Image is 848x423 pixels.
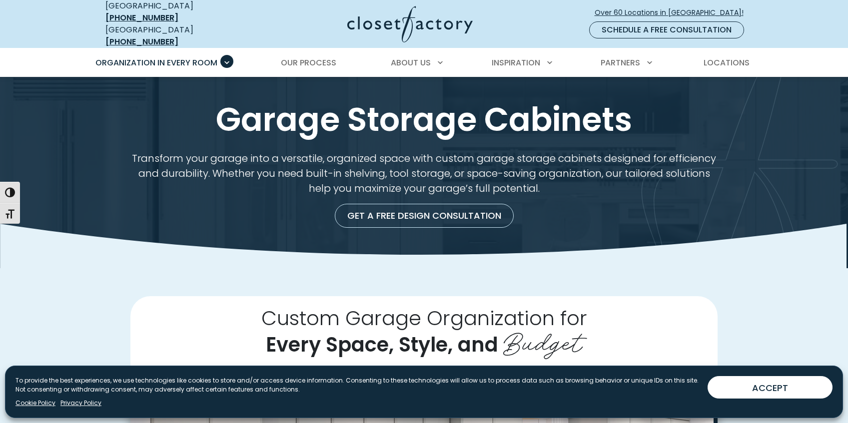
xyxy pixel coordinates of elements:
h1: Garage Storage Cabinets [103,101,745,139]
a: Privacy Policy [60,399,101,408]
p: To provide the best experiences, we use technologies like cookies to store and/or access device i... [15,376,700,394]
a: [PHONE_NUMBER] [105,36,178,47]
p: Transform your garage into a versatile, organized space with custom garage storage cabinets desig... [130,151,718,196]
a: Get a Free Design Consultation [335,204,514,228]
nav: Primary Menu [88,49,760,77]
img: Closet Factory Logo [347,6,473,42]
span: Our Process [281,57,336,68]
span: Partners [601,57,640,68]
span: About Us [391,57,431,68]
button: ACCEPT [708,376,833,399]
a: [PHONE_NUMBER] [105,12,178,23]
span: Inspiration [492,57,540,68]
span: Budget [503,320,582,360]
span: Over 60 Locations in [GEOGRAPHIC_DATA]! [595,7,752,18]
span: Organization in Every Room [95,57,217,68]
a: Cookie Policy [15,399,55,408]
div: [GEOGRAPHIC_DATA] [105,24,250,48]
span: Locations [704,57,750,68]
span: Every Space, Style, and [266,331,498,359]
span: Custom Garage Organization for [261,304,587,332]
a: Schedule a Free Consultation [589,21,744,38]
a: Over 60 Locations in [GEOGRAPHIC_DATA]! [594,4,752,21]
